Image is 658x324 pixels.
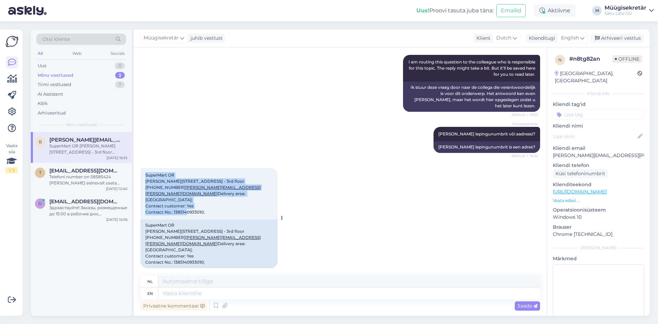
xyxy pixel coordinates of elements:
b: Uus! [416,7,429,14]
a: [URL][DOMAIN_NAME] [553,189,607,195]
div: [DATE] 16:35 [107,155,127,160]
input: Lisa nimi [553,133,636,140]
p: Kliendi tag'id [553,101,644,108]
div: Klienditugi [526,35,555,42]
div: Müügisekretär [605,5,646,11]
span: Minu vestlused [66,122,97,128]
div: Proovi tasuta juba täna: [416,7,493,15]
img: Askly Logo [5,35,19,48]
span: benjamin.dieleman@supermart.shopping [49,137,121,143]
div: Telefoni number on 58585424 [PERSON_NAME] eelnevalt saata sõnum, siis tean kas kõnele vastata või... [49,174,127,186]
span: Müügisekretär [144,34,179,42]
p: Brauser [553,224,644,231]
span: I am routing this question to the colleague who is responsible for this topic. The reply might ta... [409,59,536,77]
a: MüügisekretärSaku Läte OÜ [605,5,654,16]
span: du@arttek.ee [49,199,121,205]
span: 16:35 [143,268,168,274]
div: nl [147,276,153,287]
div: Socials [109,49,126,58]
div: 1 / 3 [5,167,18,173]
button: Emailid [496,4,526,17]
div: Saku Läte OÜ [605,11,646,16]
span: [PERSON_NAME] lepingunumbrit või aadressi? [438,131,535,136]
p: Kliendi email [553,145,644,152]
div: [GEOGRAPHIC_DATA], [GEOGRAPHIC_DATA] [555,70,637,84]
div: 0 [115,62,125,69]
span: d [38,201,42,206]
span: Saada [517,303,537,309]
span: English [561,34,579,42]
div: [PERSON_NAME] lepingunumbrit is een adres? [434,141,540,153]
div: Tiimi vestlused [38,81,71,88]
div: M [592,6,602,15]
div: # n8tg82an [569,55,612,63]
span: Nähtud ✓ 15:53 [512,112,538,117]
div: [PERSON_NAME] [553,245,644,251]
p: Kliendi nimi [553,122,644,130]
span: Müügisekretär [512,121,538,127]
div: Aktiivne [534,4,576,17]
span: Dutch [496,34,511,42]
span: b [39,139,42,144]
div: Web [71,49,83,58]
span: t [39,170,41,175]
a: [PERSON_NAME][EMAIL_ADDRESS][PERSON_NAME][DOMAIN_NAME] [145,185,261,196]
div: juhib vestlust [188,35,223,42]
p: Chrome [TECHNICAL_ID] [553,231,644,238]
div: Minu vestlused [38,72,73,79]
div: Klient [474,35,490,42]
p: [PERSON_NAME][EMAIL_ADDRESS][PERSON_NAME][DOMAIN_NAME] [553,152,644,159]
div: All [36,49,44,58]
div: Vaata siia [5,143,18,173]
div: Arhiveeritud [38,110,66,117]
span: Nähtud ✓ 16:22 [512,153,538,158]
div: Ik stuur deze vraag door naar de collega die verantwoordelijk is voor dit onderwerp. Het antwoord... [403,82,540,112]
span: Otsi kliente [42,36,70,43]
div: SuperMart OR [PERSON_NAME][STREET_ADDRESS] - 3rd floor [PHONE_NUMBER] [PERSON_NAME][EMAIL_ADDRESS... [49,143,127,155]
p: Klienditeekond [553,181,644,188]
span: Offline [612,55,642,63]
div: Uus [38,62,46,69]
div: [DATE] 12:40 [106,186,127,191]
div: Arhiveeri vestlus [591,34,644,43]
p: Windows 10 [553,214,644,221]
div: [DATE] 10:56 [106,217,127,222]
div: Kõik [38,100,48,107]
div: Здравствуйте! Заказы, размещенные до 15:00 в рабочие дни, выполняются в течение 1-3 рабочих дней.... [49,205,127,217]
p: Märkmed [553,255,644,262]
p: Vaata edasi ... [553,197,644,204]
p: Operatsioonisüsteem [553,206,644,214]
div: Kliendi info [553,91,644,97]
div: AI Assistent [38,91,63,98]
input: Lisa tag [553,109,644,120]
a: [PERSON_NAME][EMAIL_ADDRESS][PERSON_NAME][DOMAIN_NAME] [145,235,261,246]
div: Privaatne kommentaar [141,301,207,311]
span: tiinamartinfeld@gmail.com [49,168,121,174]
div: 3 [115,72,125,79]
div: 7 [115,81,125,88]
span: SuperMart OR [PERSON_NAME][STREET_ADDRESS] - 3rd floor [PHONE_NUMBER] Delivery area: [GEOGRAPHIC_... [145,172,261,215]
div: Küsi telefoninumbrit [553,169,608,178]
p: Kliendi telefon [553,162,644,169]
div: en [147,288,153,299]
div: SuperMart OR [PERSON_NAME][STREET_ADDRESS] - 3rd floor [PHONE_NUMBER] Delivery area: [GEOGRAPHIC_... [141,219,278,268]
span: n [558,57,562,62]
